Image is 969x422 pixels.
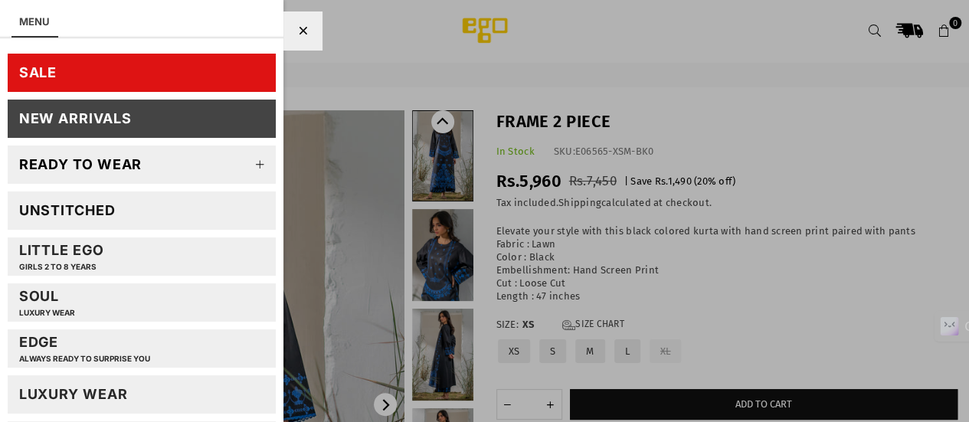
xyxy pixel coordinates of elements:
[8,283,276,322] a: SoulLUXURY WEAR
[19,155,142,173] div: Ready to wear
[19,15,51,28] a: MENU
[19,354,150,364] p: Always ready to surprise you
[19,287,75,317] div: Soul
[8,237,276,276] a: Little EGOGIRLS 2 TO 8 YEARS
[8,54,276,92] a: SALE
[19,201,116,219] div: Unstitched
[8,191,276,230] a: Unstitched
[19,64,57,81] div: SALE
[283,11,322,50] div: Close Menu
[8,100,276,138] a: New Arrivals
[19,241,104,271] div: Little EGO
[19,385,128,403] div: LUXURY WEAR
[8,146,276,184] a: Ready to wear
[8,375,276,414] a: LUXURY WEAR
[19,110,132,127] div: New Arrivals
[19,262,104,272] p: GIRLS 2 TO 8 YEARS
[19,333,150,363] div: EDGE
[19,308,75,318] p: LUXURY WEAR
[8,329,276,368] a: EDGEAlways ready to surprise you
